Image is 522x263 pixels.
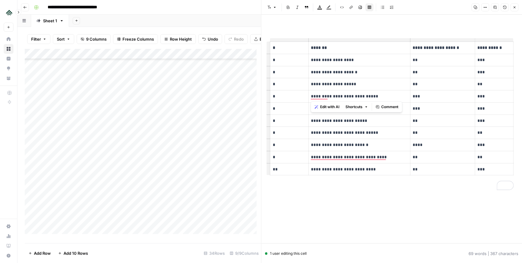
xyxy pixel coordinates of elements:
span: Add 10 Rows [64,250,88,256]
a: Home [4,34,13,44]
a: Sheet 1 [31,15,69,27]
button: Add 10 Rows [54,248,92,258]
div: 9/9 Columns [227,248,261,258]
button: Edit with AI [312,103,342,111]
div: 1 user editing this cell [265,251,307,256]
a: Learning Hub [4,241,13,251]
img: Uplisting Logo [4,7,15,18]
a: Your Data [4,73,13,83]
div: To enrich screen reader interactions, please activate Accessibility in Grammarly extension settings [266,24,517,192]
a: Insights [4,54,13,64]
button: Sort [53,34,74,44]
span: Freeze Columns [122,36,154,42]
button: Undo [198,34,222,44]
span: Filter [31,36,41,42]
button: Comment [373,103,401,111]
a: Opportunities [4,64,13,73]
a: Usage [4,231,13,241]
div: Sheet 1 [43,18,57,24]
span: Edit with AI [320,104,339,110]
span: 9 Columns [86,36,107,42]
span: Shortcuts [345,104,363,110]
button: Redo [224,34,248,44]
a: Browse [4,44,13,54]
button: Shortcuts [343,103,371,111]
button: Export CSV [250,34,285,44]
a: Settings [4,221,13,231]
span: Redo [234,36,244,42]
div: 69 words | 367 characters [469,250,518,257]
button: Workspace: Uplisting [4,5,13,20]
button: Add Row [25,248,54,258]
button: Filter [27,34,50,44]
span: Row Height [170,36,192,42]
button: 9 Columns [77,34,111,44]
span: Comment [381,104,398,110]
span: Add Row [34,250,51,256]
button: Help + Support [4,251,13,261]
div: 34 Rows [201,248,227,258]
button: Row Height [160,34,196,44]
button: Freeze Columns [113,34,158,44]
span: Undo [208,36,218,42]
span: Sort [57,36,65,42]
